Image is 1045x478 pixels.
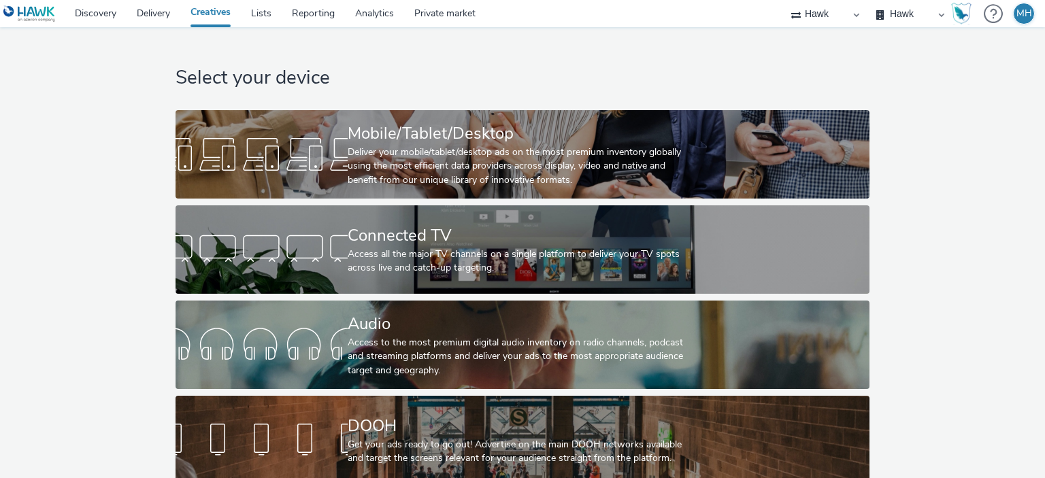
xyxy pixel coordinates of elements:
div: Audio [348,312,692,336]
a: Connected TVAccess all the major TV channels on a single platform to deliver your TV spots across... [176,205,869,294]
div: Access to the most premium digital audio inventory on radio channels, podcast and streaming platf... [348,336,692,377]
div: Deliver your mobile/tablet/desktop ads on the most premium inventory globally using the most effi... [348,146,692,187]
div: MH [1016,3,1032,24]
h1: Select your device [176,65,869,91]
div: Connected TV [348,224,692,247]
div: Get your ads ready to go out! Advertise on the main DOOH networks available and target the screen... [348,438,692,466]
a: Hawk Academy [951,3,977,24]
div: Access all the major TV channels on a single platform to deliver your TV spots across live and ca... [348,247,692,275]
a: AudioAccess to the most premium digital audio inventory on radio channels, podcast and streaming ... [176,301,869,389]
a: Mobile/Tablet/DesktopDeliver your mobile/tablet/desktop ads on the most premium inventory globall... [176,110,869,199]
img: undefined Logo [3,5,56,22]
img: Hawk Academy [951,3,972,24]
div: DOOH [348,414,692,438]
div: Mobile/Tablet/Desktop [348,122,692,146]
